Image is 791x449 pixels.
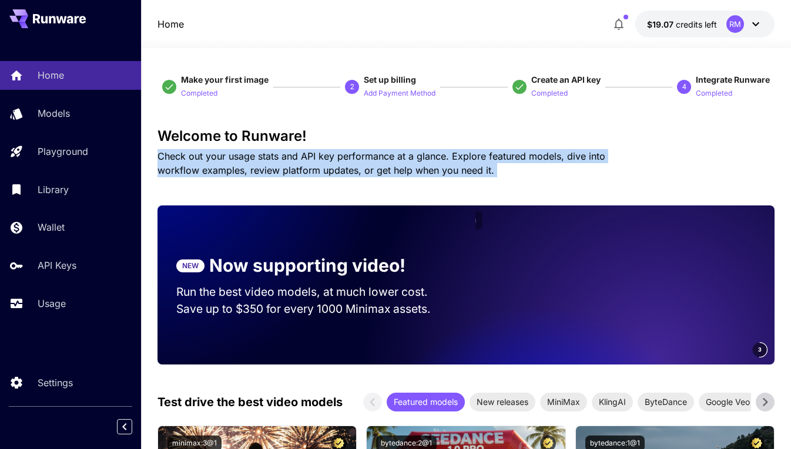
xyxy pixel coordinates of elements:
[38,144,88,158] p: Playground
[647,19,676,29] span: $19.07
[38,258,76,272] p: API Keys
[647,18,717,31] div: $19.06528
[676,19,717,29] span: credits left
[531,75,601,85] span: Create an API key
[176,283,447,301] p: Run the best video models, at much lower cost.
[350,82,354,92] p: 2
[470,396,535,408] span: New releases
[635,11,775,38] button: $19.06528RM
[699,396,757,408] span: Google Veo
[157,17,184,31] nav: breadcrumb
[699,393,757,411] div: Google Veo
[182,261,199,271] p: NEW
[157,150,605,176] span: Check out your usage stats and API key performance at a glance. Explore featured models, dive int...
[364,75,416,85] span: Set up billing
[126,416,141,437] div: Collapse sidebar
[38,376,73,390] p: Settings
[181,88,217,99] p: Completed
[38,106,70,120] p: Models
[592,396,633,408] span: KlingAI
[540,396,587,408] span: MiniMax
[157,17,184,31] a: Home
[531,86,568,100] button: Completed
[540,393,587,411] div: MiniMax
[726,15,744,33] div: RM
[387,393,465,411] div: Featured models
[38,68,64,82] p: Home
[157,128,775,144] h3: Welcome to Runware!
[638,393,694,411] div: ByteDance
[157,393,343,411] p: Test drive the best video models
[209,252,405,279] p: Now supporting video!
[696,86,732,100] button: Completed
[638,396,694,408] span: ByteDance
[181,86,217,100] button: Completed
[38,296,66,310] p: Usage
[682,82,686,92] p: 4
[696,75,770,85] span: Integrate Runware
[592,393,633,411] div: KlingAI
[38,220,65,234] p: Wallet
[176,301,447,318] p: Save up to $350 for every 1000 Minimax assets.
[117,419,132,434] button: Collapse sidebar
[758,345,762,354] span: 3
[387,396,465,408] span: Featured models
[531,88,568,99] p: Completed
[38,183,69,197] p: Library
[470,393,535,411] div: New releases
[696,88,732,99] p: Completed
[364,86,435,100] button: Add Payment Method
[181,75,269,85] span: Make your first image
[364,88,435,99] p: Add Payment Method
